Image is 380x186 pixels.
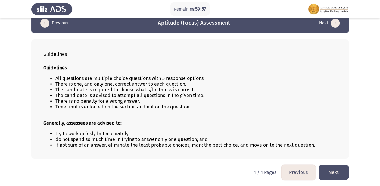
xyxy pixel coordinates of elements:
[308,1,349,17] img: Assessment logo of EBI Analytical Thinking FOCUS Assessment EN
[158,19,230,27] h3: Aptitude (Focus) Assessment
[174,5,206,13] p: Remaining:
[55,81,337,87] li: There is one, and only one, correct answer to each question.
[31,1,72,17] img: Assess Talent Management logo
[317,18,341,28] button: load next page
[39,18,70,28] button: load previous page
[55,93,337,98] li: The candidate is advised to attempt all questions in the given time.
[55,136,337,142] li: do not spend so much time in trying to answer only one question; and
[55,75,337,81] li: All questions are multiple choice questions with 5 response options.
[55,131,337,136] li: try to work quickly but accurately;
[281,165,316,180] button: load previous page
[55,87,337,93] li: The candidate is required to choose what s/he thinks is correct.
[55,104,337,110] li: Time limit is enforced on the section and not on the question.
[319,165,349,180] button: load next page
[55,98,337,104] li: There is no penalty for a wrong answer.
[254,169,276,175] p: 1 / 1 Pages
[43,51,337,57] div: Guidelines
[195,6,206,12] span: 59:57
[55,142,337,148] li: if not sure of an answer, eliminate the least probable choices, mark the best choice, and move on...
[43,120,122,126] strong: Generally, assessees are advised to:
[43,65,67,71] strong: Guidelines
